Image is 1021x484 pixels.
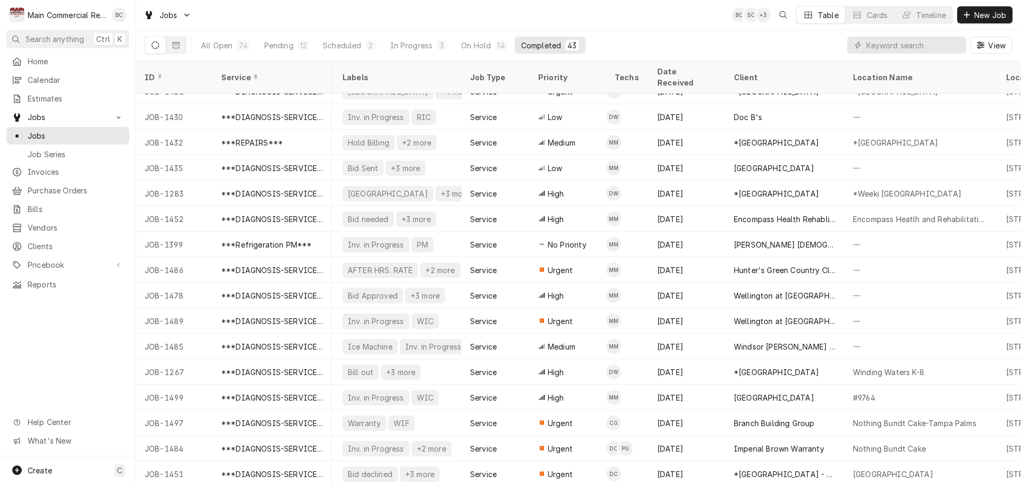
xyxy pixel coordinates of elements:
[28,130,124,141] span: Jobs
[734,392,814,403] div: [GEOGRAPHIC_DATA]
[10,7,24,22] div: M
[112,7,127,22] div: BC
[853,137,938,148] div: *[GEOGRAPHIC_DATA]
[732,7,747,22] div: Bookkeeper Main Commercial's Avatar
[606,237,621,252] div: Mike Marchese's Avatar
[347,112,405,123] div: Inv. in Progress
[548,316,573,327] span: Urgent
[548,341,575,352] span: Medium
[606,186,621,201] div: DW
[649,232,725,257] div: [DATE]
[136,334,213,359] div: JOB-1485
[368,40,374,51] div: 2
[734,290,836,301] div: Wellington at [GEOGRAPHIC_DATA]
[461,40,491,51] div: On Hold
[657,66,715,88] div: Date Received
[521,40,561,51] div: Completed
[775,6,792,23] button: Open search
[470,188,497,199] div: Service
[734,112,762,123] div: Doc B's
[470,418,497,429] div: Service
[136,410,213,436] div: JOB-1497
[470,72,521,83] div: Job Type
[136,436,213,461] div: JOB-1484
[548,188,564,199] span: High
[28,10,106,21] div: Main Commercial Refrigeration Service
[606,135,621,150] div: MM
[424,265,456,276] div: +2 more
[136,155,213,181] div: JOB-1435
[28,417,123,428] span: Help Center
[548,367,564,378] span: High
[347,265,414,276] div: AFTER HRS. RATE
[734,265,836,276] div: Hunter's Green Country Club
[136,308,213,334] div: JOB-1489
[649,385,725,410] div: [DATE]
[606,466,621,481] div: Dylan Crawford's Avatar
[756,7,771,22] div: + 3
[606,441,621,456] div: DC
[28,203,124,215] span: Bills
[606,160,621,175] div: Mike Marchese's Avatar
[201,40,232,51] div: All Open
[734,72,834,83] div: Client
[606,466,621,481] div: DC
[734,188,819,199] div: *[GEOGRAPHIC_DATA]
[548,239,587,250] span: No Priority
[606,390,621,405] div: MM
[649,104,725,130] div: [DATE]
[734,367,819,378] div: *[GEOGRAPHIC_DATA]
[649,155,725,181] div: [DATE]
[470,239,497,250] div: Service
[347,137,390,148] div: Hold Billing
[744,7,759,22] div: SC
[342,72,453,83] div: Labels
[6,237,129,255] a: Clients
[28,166,124,177] span: Invoices
[470,112,497,123] div: Service
[28,435,123,446] span: What's New
[264,40,294,51] div: Pending
[136,104,213,130] div: JOB-1430
[649,181,725,206] div: [DATE]
[347,214,390,225] div: Bid needed
[649,359,725,385] div: [DATE]
[606,237,621,252] div: MM
[347,163,379,174] div: Bid Sent
[404,469,436,480] div: +3 more
[957,6,1012,23] button: New Job
[160,10,178,21] span: Jobs
[606,262,621,277] div: Mike Marchese's Avatar
[567,40,576,51] div: 43
[606,313,621,328] div: Mike Marchese's Avatar
[416,316,434,327] div: WIC
[409,290,441,301] div: +3 more
[853,367,924,378] div: Winding Waters K-8
[497,40,505,51] div: 14
[618,441,633,456] div: PG
[300,40,307,51] div: 12
[6,276,129,293] a: Reports
[136,257,213,283] div: JOB-1486
[844,257,998,283] div: —
[6,256,129,274] a: Go to Pricebook
[649,436,725,461] div: [DATE]
[6,432,129,449] a: Go to What's New
[470,341,497,352] div: Service
[548,112,562,123] span: Low
[416,239,429,250] div: PM
[347,392,405,403] div: Inv. in Progress
[606,262,621,277] div: MM
[400,214,432,225] div: +3 more
[734,316,836,327] div: Wellington at [GEOGRAPHIC_DATA]
[392,418,410,429] div: WIF
[221,72,321,83] div: Service
[853,469,933,480] div: [GEOGRAPHIC_DATA]
[734,239,836,250] div: [PERSON_NAME] [DEMOGRAPHIC_DATA] Chruch
[439,40,445,51] div: 3
[323,40,361,51] div: Scheduled
[470,265,497,276] div: Service
[6,53,129,70] a: Home
[538,72,596,83] div: Priority
[734,418,814,429] div: Branch Building Group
